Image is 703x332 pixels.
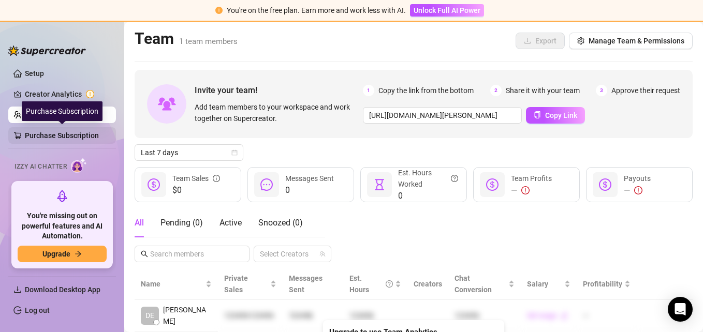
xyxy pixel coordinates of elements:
div: Team Sales [172,173,220,184]
span: exclamation-circle [215,7,223,14]
span: 1 team members [179,37,238,46]
span: Manage Team & Permissions [589,37,684,45]
span: setting [577,37,584,44]
span: team [319,251,326,257]
td: 123456 [448,300,521,331]
td: — [577,300,637,331]
span: 2 [490,85,502,96]
span: Copy the link from the bottom [378,85,474,96]
a: Purchase Subscription [25,127,108,144]
span: copy [534,111,541,118]
span: You're missing out on powerful features and AI Automation. [18,211,107,242]
span: Share it with your team [506,85,580,96]
span: Last 7 days [141,145,237,160]
button: Upgradearrow-right [18,246,107,262]
span: dollar-circle [486,178,499,191]
button: Unlock Full AI Power [410,4,484,17]
span: message [260,178,273,191]
a: Unlock Full AI Power [410,6,484,14]
h2: Team [135,29,238,49]
span: Download Desktop App [25,285,100,294]
span: Salary [527,280,548,288]
div: Est. Hours [349,273,392,295]
span: rocket [56,190,68,202]
div: Pending ( 0 ) [160,217,203,229]
span: question-circle [386,273,393,295]
th: Creators [407,268,448,300]
th: Name [135,268,218,300]
span: Messages Sent [285,174,334,183]
div: Est. Hours Worked [398,167,458,190]
a: Setup [25,69,44,78]
span: calendar [231,149,238,156]
span: You're on the free plan. Earn more and work less with AI. [227,6,406,14]
div: — [624,184,651,197]
span: hourglass [373,178,386,191]
span: search [141,250,148,258]
span: 0 [285,184,334,197]
input: Search members [150,248,235,260]
span: Add team members to your workspace and work together on Supercreator. [195,101,359,124]
span: Payouts [624,174,651,183]
button: Copy Link [526,107,585,124]
span: edit [561,312,568,319]
span: Upgrade [42,250,70,258]
div: 123456 [349,310,401,321]
div: Open Intercom Messenger [668,297,693,322]
span: 3 [596,85,607,96]
span: Profitability [583,280,622,288]
span: Izzy AI Chatter [14,162,67,172]
span: [PERSON_NAME] [163,304,212,327]
button: Manage Team & Permissions [569,33,693,49]
span: Team Profits [511,174,552,183]
span: Copy Link [545,111,577,119]
a: Log out [25,306,50,314]
div: 123456 123456 [224,310,276,321]
div: — [511,184,552,197]
a: Set wageedit [527,311,568,320]
span: DE [145,310,154,321]
span: $0 [172,184,220,197]
img: logo-BBDzfeDw.svg [8,46,86,56]
div: All [135,217,144,229]
span: Messages Sent [289,274,323,294]
img: AI Chatter [71,158,87,173]
span: dollar-circle [599,178,611,191]
span: Approve their request [611,85,680,96]
span: 1 [363,85,374,96]
span: Snoozed ( 0 ) [258,218,303,228]
span: Unlock Full AI Power [414,6,480,14]
div: 123456 [289,310,338,321]
a: Creator Analytics exclamation-circle [25,86,108,102]
span: exclamation-circle [634,186,642,194]
span: info-circle [213,173,220,184]
span: Chat Conversion [455,274,492,294]
span: Name [141,278,203,290]
div: Purchase Subscription [22,101,102,121]
span: question-circle [451,167,458,190]
span: 0 [398,190,458,202]
span: download [13,285,22,294]
span: dollar-circle [148,178,160,191]
span: Invite your team! [195,84,363,97]
span: Private Sales [224,274,248,294]
span: Active [219,218,242,228]
span: exclamation-circle [521,186,530,194]
span: arrow-right [75,250,82,258]
button: Export [516,33,565,49]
